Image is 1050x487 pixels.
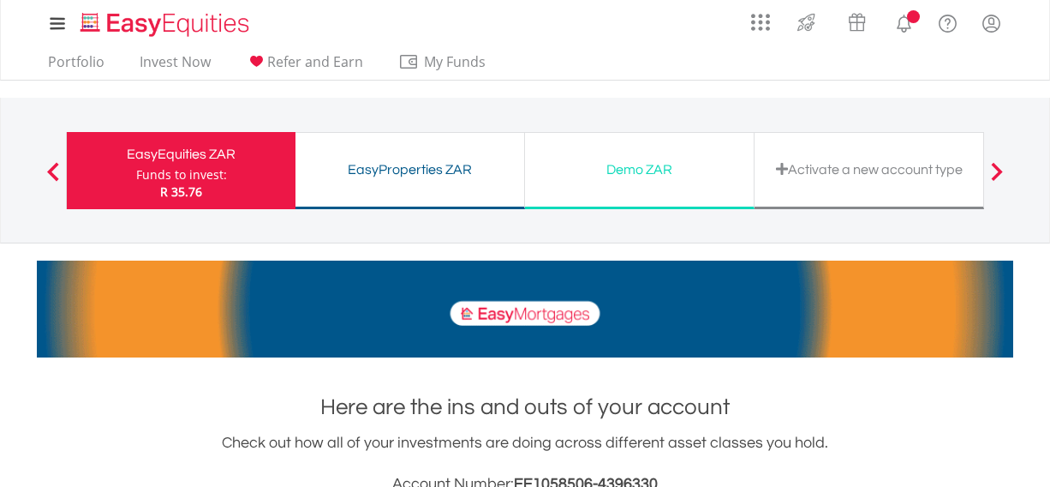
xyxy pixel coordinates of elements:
[843,9,871,36] img: vouchers-v2.svg
[37,392,1013,423] h1: Here are the ins and outs of your account
[792,9,820,36] img: thrive-v2.svg
[160,183,202,200] span: R 35.76
[239,53,370,80] a: Refer and Earn
[136,166,227,183] div: Funds to invest:
[535,158,743,182] div: Demo ZAR
[926,4,969,39] a: FAQ's and Support
[37,261,1013,358] img: EasyMortage Promotion Banner
[398,51,510,73] span: My Funds
[74,4,256,39] a: Home page
[77,10,256,39] img: EasyEquities_Logo.png
[765,158,973,182] div: Activate a new account type
[751,13,770,32] img: grid-menu-icon.svg
[77,142,285,166] div: EasyEquities ZAR
[832,4,882,36] a: Vouchers
[267,52,363,71] span: Refer and Earn
[41,53,111,80] a: Portfolio
[882,4,926,39] a: Notifications
[133,53,218,80] a: Invest Now
[969,4,1013,42] a: My Profile
[306,158,514,182] div: EasyProperties ZAR
[740,4,781,32] a: AppsGrid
